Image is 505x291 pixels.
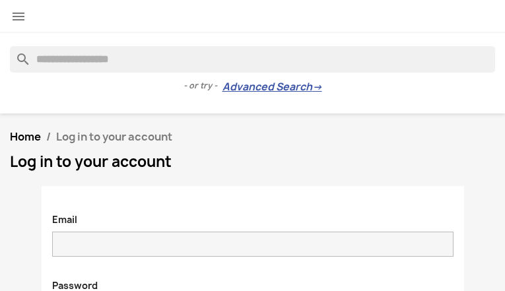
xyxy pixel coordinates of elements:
span: - or try - [184,79,222,92]
span: Log in to your account [56,129,172,144]
input: Search [10,46,495,73]
i:  [11,9,26,24]
span: → [312,81,322,94]
i: search [10,46,26,62]
h1: Log in to your account [10,154,495,170]
a: Advanced Search→ [222,81,322,94]
a: Home [10,129,41,144]
label: Email [42,207,87,226]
